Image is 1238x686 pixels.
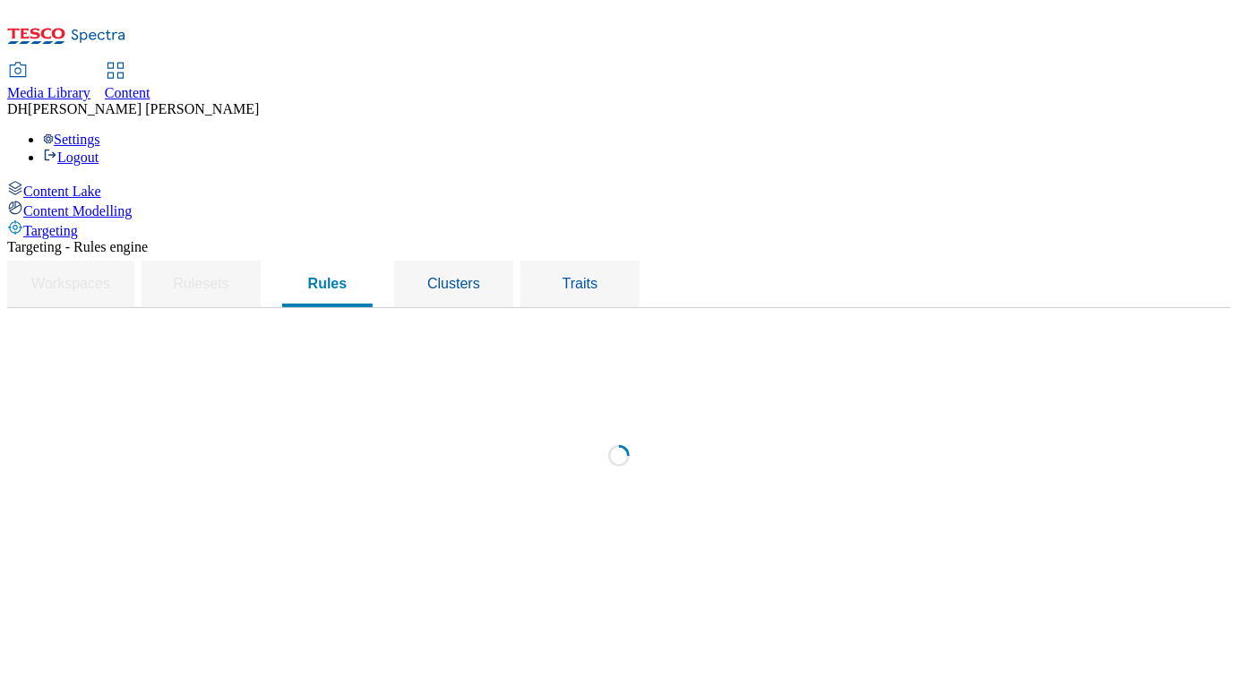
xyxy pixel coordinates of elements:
a: Settings [43,132,100,147]
span: Rules [308,276,348,291]
span: Content [105,85,150,100]
span: DH [7,101,28,116]
a: Content [105,64,150,101]
span: Content Modelling [23,203,132,219]
span: Clusters [427,276,480,291]
a: Logout [43,150,99,165]
span: Targeting [23,223,78,238]
a: Targeting [7,219,1231,239]
span: [PERSON_NAME] [PERSON_NAME] [28,101,259,116]
a: Content Lake [7,180,1231,200]
span: Media Library [7,85,90,100]
a: Content Modelling [7,200,1231,219]
span: Content Lake [23,184,101,199]
span: Traits [563,276,598,291]
a: Media Library [7,64,90,101]
div: Targeting - Rules engine [7,239,1231,255]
